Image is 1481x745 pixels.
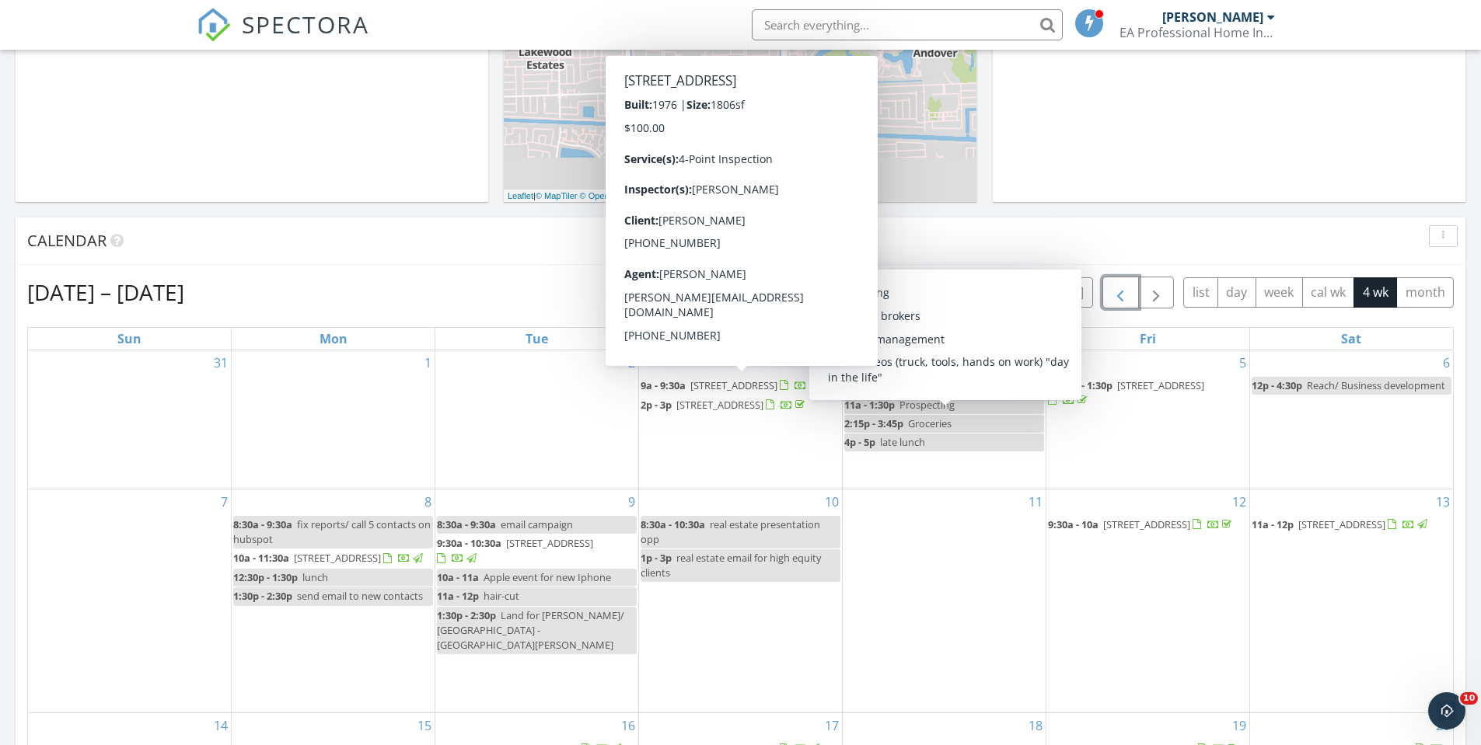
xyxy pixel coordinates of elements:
[1302,277,1355,308] button: cal wk
[211,713,231,738] a: Go to September 14, 2025
[639,489,843,713] td: Go to September 10, 2025
[641,396,840,415] a: 2p - 3p [STREET_ADDRESS]
[1229,713,1249,738] a: Go to September 19, 2025
[1138,277,1175,308] button: Next
[908,416,952,430] span: Groceries
[114,328,145,350] a: Sunday
[27,277,184,308] h2: [DATE] – [DATE]
[1256,277,1303,308] button: week
[1252,516,1451,534] a: 11a - 12p [STREET_ADDRESS]
[1048,517,1099,531] span: 9:30a - 10a
[233,551,425,565] a: 10a - 11:30a [STREET_ADDRESS]
[28,350,232,489] td: Go to August 31, 2025
[1440,350,1453,375] a: Go to September 6, 2025
[437,608,496,622] span: 1:30p - 2:30p
[504,190,700,203] div: |
[844,378,1036,392] a: 10:30a - 11a [STREET_ADDRESS]
[880,435,925,449] span: late lunch
[522,328,551,350] a: Tuesday
[233,570,298,584] span: 12:30p - 1:30p
[641,551,821,580] span: real estate email for high equity clients
[1298,517,1385,531] span: [STREET_ADDRESS]
[27,230,107,251] span: Calendar
[484,589,519,603] span: hair-cut
[1048,378,1112,392] span: 12:30p - 1:30p
[1249,350,1453,489] td: Go to September 6, 2025
[232,350,435,489] td: Go to September 1, 2025
[437,536,501,550] span: 9:30a - 10:30a
[421,489,435,514] a: Go to September 8, 2025
[844,416,903,430] span: 2:15p - 3:45p
[28,489,232,713] td: Go to September 7, 2025
[437,570,479,584] span: 10a - 11a
[197,21,369,54] a: SPECTORA
[822,489,842,514] a: Go to September 10, 2025
[639,350,843,489] td: Go to September 3, 2025
[844,378,900,392] span: 10:30a - 11a
[437,536,593,565] a: 9:30a - 10:30a [STREET_ADDRESS]
[625,489,638,514] a: Go to September 9, 2025
[437,589,479,603] span: 11a - 12p
[1249,489,1453,713] td: Go to September 13, 2025
[484,570,611,584] span: Apple event for new Iphone
[302,570,328,584] span: lunch
[641,551,672,565] span: 1p - 3p
[1137,328,1159,350] a: Friday
[641,398,808,412] a: 2p - 3p [STREET_ADDRESS]
[294,551,381,565] span: [STREET_ADDRESS]
[641,398,672,412] span: 2p - 3p
[232,489,435,713] td: Go to September 8, 2025
[421,350,435,375] a: Go to September 1, 2025
[1338,328,1364,350] a: Saturday
[1025,489,1046,514] a: Go to September 11, 2025
[1460,692,1478,705] span: 10
[233,551,289,565] span: 10a - 11:30a
[437,608,624,652] span: Land for [PERSON_NAME]/ [GEOGRAPHIC_DATA] - [GEOGRAPHIC_DATA][PERSON_NAME]
[844,377,1044,395] a: 10:30a - 11a [STREET_ADDRESS]
[844,398,895,412] span: 11a - 1:30p
[641,517,705,531] span: 8:30a - 10:30a
[1036,277,1093,308] button: [DATE]
[1183,277,1218,308] button: list
[1048,377,1248,410] a: 12:30p - 1:30p [STREET_ADDRESS]
[641,377,840,395] a: 9a - 9:30a [STREET_ADDRESS]
[501,517,573,531] span: email campaign
[641,517,820,546] span: real estate presentation opp
[641,378,822,392] a: 9a - 9:30a [STREET_ADDRESS]
[1117,378,1204,392] span: [STREET_ADDRESS]
[437,534,637,568] a: 9:30a - 10:30a [STREET_ADDRESS]
[233,517,292,531] span: 8:30a - 9:30a
[1048,378,1204,407] a: 12:30p - 1:30p [STREET_ADDRESS]
[842,350,1046,489] td: Go to September 4, 2025
[842,489,1046,713] td: Go to September 11, 2025
[1428,692,1465,729] iframe: Intercom live chat
[1396,277,1454,308] button: month
[724,328,756,350] a: Wednesday
[218,489,231,514] a: Go to September 7, 2025
[1433,489,1453,514] a: Go to September 13, 2025
[752,9,1063,40] input: Search everything...
[1046,489,1249,713] td: Go to September 12, 2025
[414,713,435,738] a: Go to September 15, 2025
[844,435,875,449] span: 4p - 5p
[1229,489,1249,514] a: Go to September 12, 2025
[1048,516,1248,534] a: 9:30a - 10a [STREET_ADDRESS]
[929,328,959,350] a: Thursday
[536,191,578,200] a: © MapTiler
[899,398,955,412] span: Prospecting
[1236,350,1249,375] a: Go to September 5, 2025
[676,398,763,412] span: [STREET_ADDRESS]
[1252,378,1302,392] span: 12p - 4:30p
[197,8,231,42] img: The Best Home Inspection Software - Spectora
[1307,378,1445,392] span: Reach/ Business development
[1103,517,1190,531] span: [STREET_ADDRESS]
[641,378,686,392] span: 9a - 9:30a
[625,350,638,375] a: Go to September 2, 2025
[437,517,496,531] span: 8:30a - 9:30a
[822,713,842,738] a: Go to September 17, 2025
[1119,25,1275,40] div: EA Professional Home Inspections LLC
[233,549,433,568] a: 10a - 11:30a [STREET_ADDRESS]
[435,489,639,713] td: Go to September 9, 2025
[508,191,533,200] a: Leaflet
[233,589,292,603] span: 1:30p - 2:30p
